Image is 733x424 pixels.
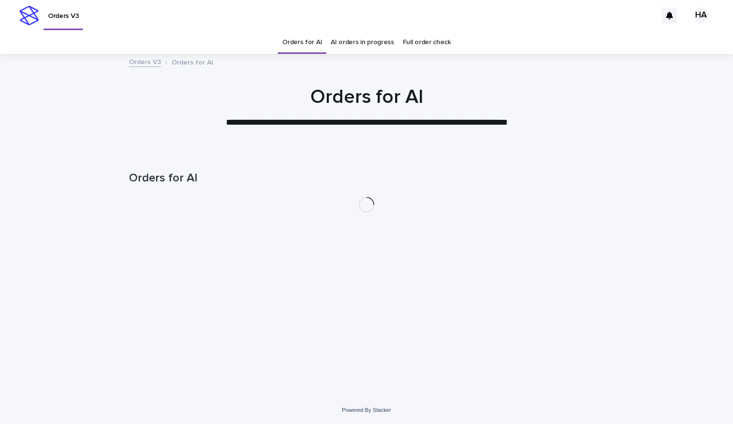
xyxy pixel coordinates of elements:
a: AI orders in progress [331,31,394,54]
a: Full order check [403,31,451,54]
h1: Orders for AI [129,85,604,109]
h1: Orders for AI [129,171,604,185]
a: Powered By Stacker [342,407,391,413]
div: HA [693,8,709,23]
a: Orders V3 [129,56,161,67]
a: Orders for AI [282,31,322,54]
img: stacker-logo-s-only.png [19,6,39,25]
p: Orders for AI [172,56,213,67]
